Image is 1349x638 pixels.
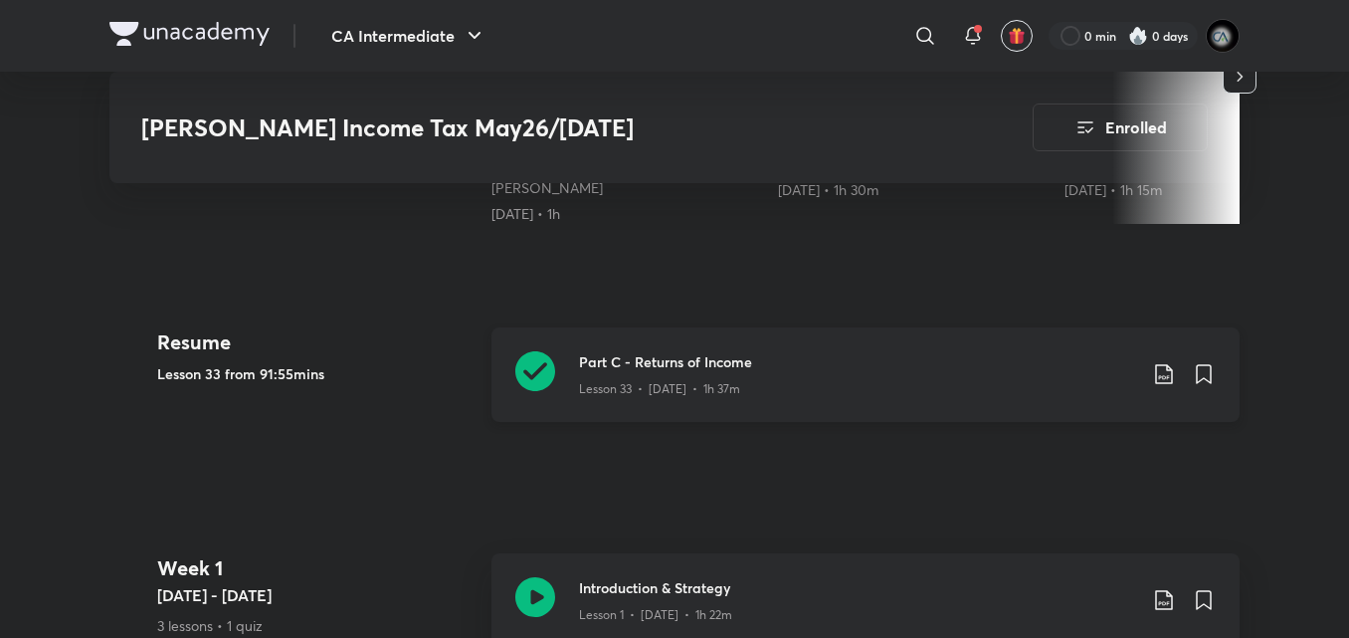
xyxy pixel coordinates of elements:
p: Lesson 33 • [DATE] • 1h 37m [579,380,740,398]
button: Enrolled [1033,104,1208,151]
h4: Week 1 [157,553,476,583]
div: 11th Mar • 1h 30m [778,180,1049,200]
img: streak [1128,26,1148,46]
a: Part C - Returns of IncomeLesson 33 • [DATE] • 1h 37m [491,327,1240,446]
div: Arvind Tuli [491,178,762,198]
img: poojita Agrawal [1206,19,1240,53]
img: Company Logo [109,22,270,46]
div: 4th Mar • 1h [491,204,762,224]
h3: [PERSON_NAME] Income Tax May26/[DATE] [141,113,920,142]
img: avatar [1008,27,1026,45]
p: 3 lessons • 1 quiz [157,615,476,636]
button: CA Intermediate [319,16,498,56]
h5: [DATE] - [DATE] [157,583,476,607]
a: Company Logo [109,22,270,51]
h5: Lesson 33 from 91:55mins [157,363,476,384]
button: avatar [1001,20,1033,52]
a: [PERSON_NAME] [491,178,603,197]
p: Lesson 1 • [DATE] • 1h 22m [579,606,732,624]
h4: Resume [157,327,476,357]
div: 25th Mar • 1h 15m [1064,180,1335,200]
h3: Introduction & Strategy [579,577,1136,598]
h3: Part C - Returns of Income [579,351,1136,372]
